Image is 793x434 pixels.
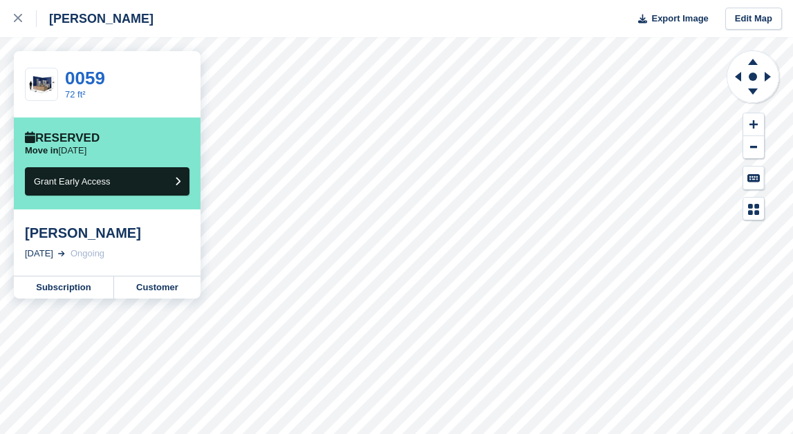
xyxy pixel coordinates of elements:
[65,68,105,88] a: 0059
[743,198,764,220] button: Map Legend
[25,225,189,241] div: [PERSON_NAME]
[630,8,709,30] button: Export Image
[71,247,104,261] div: Ongoing
[725,8,782,30] a: Edit Map
[25,131,100,145] div: Reserved
[37,10,153,27] div: [PERSON_NAME]
[25,167,189,196] button: Grant Early Access
[34,176,111,187] span: Grant Early Access
[114,276,200,299] a: Customer
[65,89,86,100] a: 72 ft²
[651,12,708,26] span: Export Image
[743,113,764,136] button: Zoom In
[743,136,764,159] button: Zoom Out
[58,251,65,256] img: arrow-right-light-icn-cde0832a797a2874e46488d9cf13f60e5c3a73dbe684e267c42b8395dfbc2abf.svg
[25,145,58,155] span: Move in
[26,73,57,97] img: 10-ft-container.jpg
[743,167,764,189] button: Keyboard Shortcuts
[14,276,114,299] a: Subscription
[25,145,86,156] p: [DATE]
[25,247,53,261] div: [DATE]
